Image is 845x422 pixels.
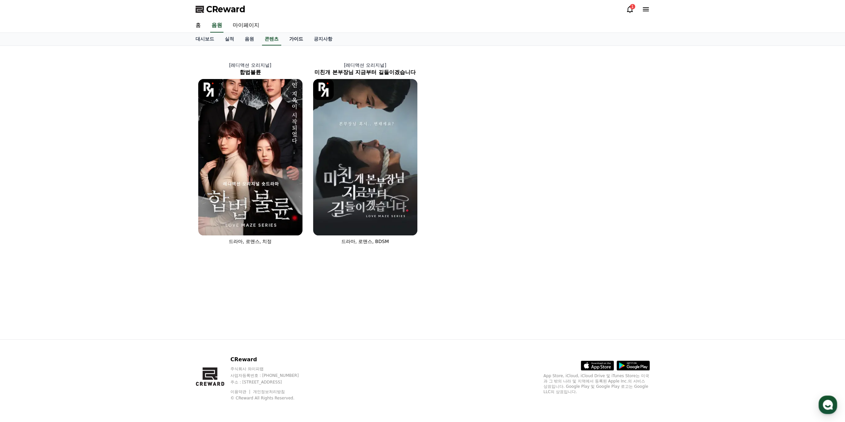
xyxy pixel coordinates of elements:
[227,19,265,33] a: 마이페이지
[193,56,308,250] a: [레디액션 오리지널] 합법불륜 합법불륜 [object Object] Logo 드라마, 로맨스, 치정
[21,220,25,226] span: 홈
[230,380,311,385] p: 주소 : [STREET_ADDRESS]
[230,389,251,394] a: 이용약관
[196,4,245,15] a: CReward
[284,33,308,45] a: 가이드
[262,33,281,45] a: 콘텐츠
[193,62,308,68] p: [레디액션 오리지널]
[341,239,389,244] span: 드라마, 로맨스, BDSM
[239,33,259,45] a: 음원
[190,19,206,33] a: 홈
[190,33,219,45] a: 대시보드
[313,79,417,235] img: 미친개 본부장님 지금부터 길들이겠습니다
[630,4,635,9] div: 1
[198,79,219,100] img: [object Object] Logo
[219,33,239,45] a: 실적
[230,373,311,378] p: 사업자등록번호 : [PHONE_NUMBER]
[206,4,245,15] span: CReward
[2,211,44,227] a: 홈
[313,79,334,100] img: [object Object] Logo
[193,68,308,76] h2: 합법불륜
[61,221,69,226] span: 대화
[103,220,111,226] span: 설정
[544,373,650,394] p: App Store, iCloud, iCloud Drive 및 iTunes Store는 미국과 그 밖의 나라 및 지역에서 등록된 Apple Inc.의 서비스 상표입니다. Goo...
[198,79,302,235] img: 합법불륜
[626,5,634,13] a: 1
[44,211,86,227] a: 대화
[308,33,338,45] a: 공지사항
[230,366,311,372] p: 주식회사 와이피랩
[230,356,311,364] p: CReward
[253,389,285,394] a: 개인정보처리방침
[308,56,423,250] a: [레디액션 오리지널] 미친개 본부장님 지금부터 길들이겠습니다 미친개 본부장님 지금부터 길들이겠습니다 [object Object] Logo 드라마, 로맨스, BDSM
[308,68,423,76] h2: 미친개 본부장님 지금부터 길들이겠습니다
[86,211,127,227] a: 설정
[229,239,272,244] span: 드라마, 로맨스, 치정
[308,62,423,68] p: [레디액션 오리지널]
[210,19,223,33] a: 음원
[230,395,311,401] p: © CReward All Rights Reserved.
